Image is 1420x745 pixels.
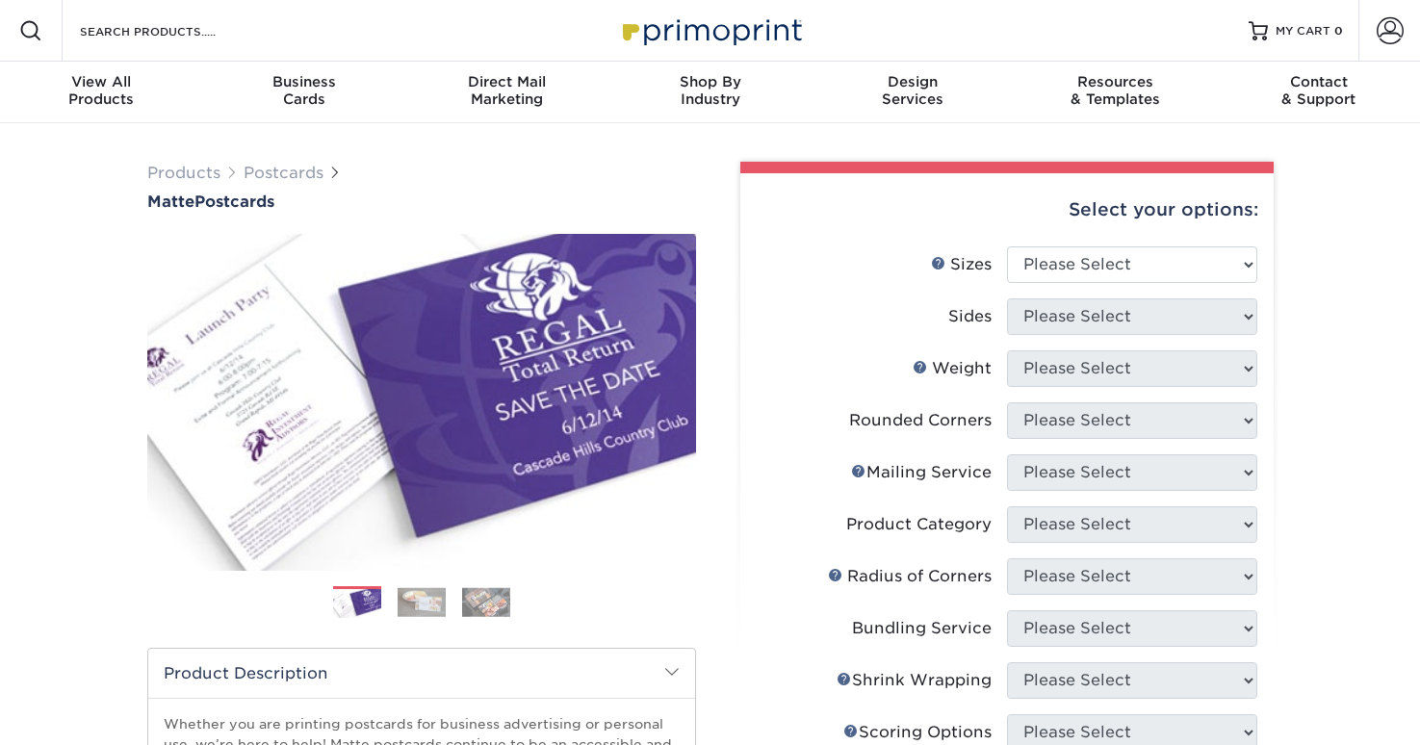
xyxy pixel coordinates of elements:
img: Postcards 03 [462,587,510,617]
a: DesignServices [812,62,1015,123]
span: Shop By [608,73,812,90]
span: Business [203,73,406,90]
div: Weight [913,357,992,380]
h2: Product Description [148,649,695,698]
span: Design [812,73,1015,90]
img: Matte 01 [147,213,696,592]
img: Postcards 01 [333,587,381,621]
a: Contact& Support [1217,62,1420,123]
a: MattePostcards [147,193,696,211]
a: Resources& Templates [1015,62,1218,123]
div: Rounded Corners [849,409,992,432]
div: Radius of Corners [828,565,992,588]
div: Shrink Wrapping [837,669,992,692]
span: MY CART [1276,23,1330,39]
div: Sides [948,305,992,328]
div: Bundling Service [852,617,992,640]
div: Sizes [931,253,992,276]
a: Direct MailMarketing [405,62,608,123]
a: BusinessCards [203,62,406,123]
div: Services [812,73,1015,108]
div: Industry [608,73,812,108]
div: Marketing [405,73,608,108]
div: Product Category [846,513,992,536]
div: Cards [203,73,406,108]
div: Select your options: [756,173,1258,246]
div: & Templates [1015,73,1218,108]
div: Scoring Options [843,721,992,744]
span: Contact [1217,73,1420,90]
span: Direct Mail [405,73,608,90]
a: Postcards [244,164,323,182]
img: Postcards 02 [398,587,446,617]
span: Resources [1015,73,1218,90]
span: 0 [1334,24,1343,38]
a: Products [147,164,220,182]
h1: Postcards [147,193,696,211]
span: Matte [147,193,194,211]
div: Mailing Service [851,461,992,484]
a: Shop ByIndustry [608,62,812,123]
input: SEARCH PRODUCTS..... [78,19,266,42]
img: Primoprint [614,10,807,51]
div: & Support [1217,73,1420,108]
